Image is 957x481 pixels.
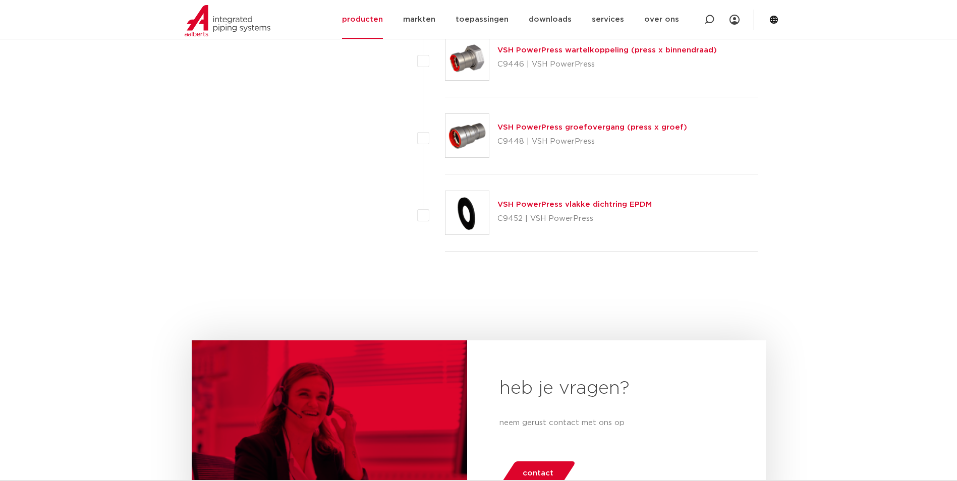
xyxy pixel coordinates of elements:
[497,56,717,73] p: C9446 | VSH PowerPress
[497,211,652,227] p: C9452 | VSH PowerPress
[499,377,734,401] h2: heb je vragen?
[445,37,489,80] img: Thumbnail for VSH PowerPress wartelkoppeling (press x binnendraad)
[445,114,489,157] img: Thumbnail for VSH PowerPress groefovergang (press x groef)
[497,134,687,150] p: C9448 | VSH PowerPress
[445,191,489,234] img: Thumbnail for VSH PowerPress vlakke dichtring EPDM
[497,201,652,208] a: VSH PowerPress vlakke dichtring EPDM
[497,124,687,131] a: VSH PowerPress groefovergang (press x groef)
[499,417,734,429] p: neem gerust contact met ons op
[497,46,717,54] a: VSH PowerPress wartelkoppeling (press x binnendraad)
